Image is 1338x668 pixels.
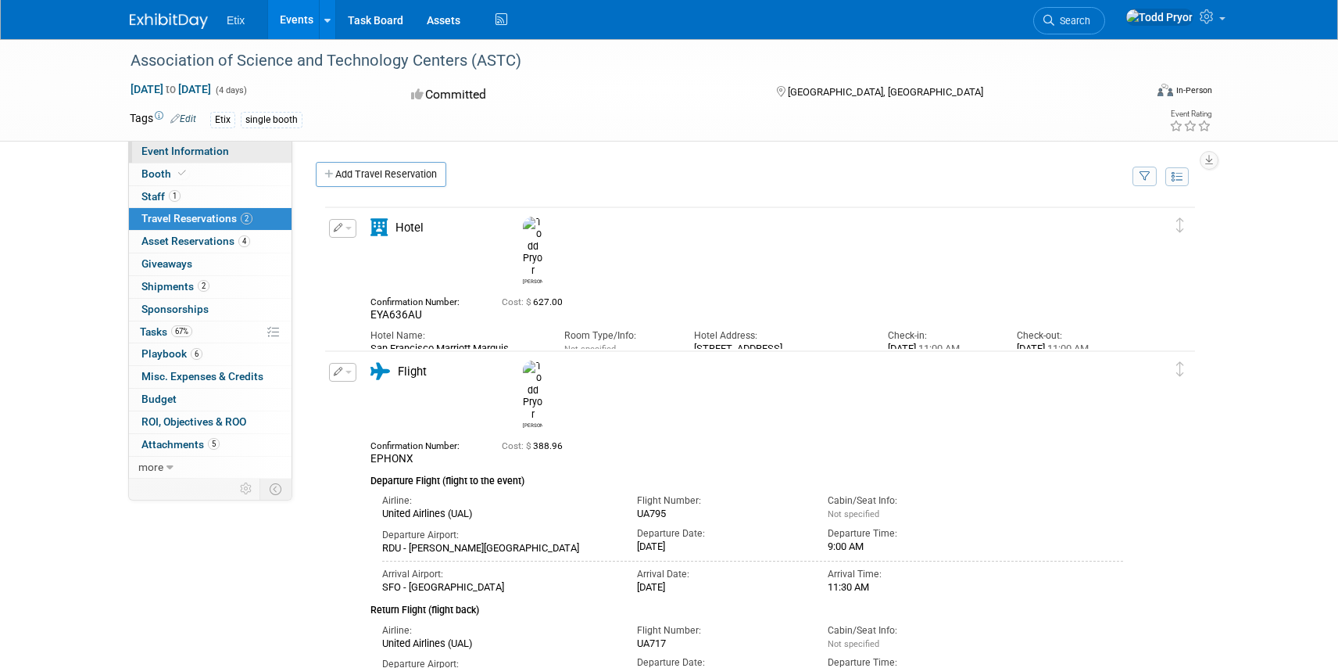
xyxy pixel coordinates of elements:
span: Attachments [141,438,220,451]
span: Not specified [564,344,616,354]
span: 11:00 AM [1045,343,1089,354]
span: 388.96 [502,440,569,451]
span: Not specified [828,639,879,649]
span: Search [1054,15,1090,27]
a: Add Travel Reservation [316,162,446,187]
span: Giveaways [141,257,192,270]
div: Room Type/Info: [564,329,670,343]
a: Tasks67% [129,321,292,343]
div: Association of Science and Technology Centers (ASTC) [125,47,1120,75]
a: Budget [129,389,292,411]
div: Event Rating [1169,110,1211,118]
span: Travel Reservations [141,212,252,224]
span: 4 [238,235,250,247]
span: 5 [208,438,220,450]
a: Edit [170,113,196,124]
div: Departure Date: [637,527,804,541]
span: Hotel [395,221,424,235]
div: Departure Airport: [382,529,614,542]
div: [DATE] [1017,343,1122,355]
span: to [163,83,178,95]
span: Tasks [140,325,192,338]
div: Todd Pryor [523,277,542,286]
div: UA717 [637,637,804,650]
a: Travel Reservations2 [129,208,292,230]
span: 6 [191,348,202,360]
div: Airline: [382,494,614,508]
span: Sponsorships [141,303,209,315]
span: EPHONX [370,452,413,465]
div: Airline: [382,624,614,637]
span: 67% [171,325,192,337]
div: Confirmation Number: [370,436,478,451]
img: Todd Pryor [523,217,542,277]
a: Search [1033,7,1105,34]
span: Cost: $ [502,440,533,451]
span: Shipments [141,280,209,293]
div: United Airlines (UAL) [382,637,614,650]
span: Playbook [141,347,202,360]
i: Hotel [370,219,388,236]
span: 11:00 AM [916,343,960,354]
img: Todd Pryor [1125,9,1193,26]
div: Arrival Date: [637,568,804,581]
a: Event Information [129,141,292,163]
i: Filter by Traveler [1139,172,1150,182]
div: Cabin/Seat Info: [828,624,995,637]
div: Confirmation Number: [370,292,478,307]
div: 9:00 AM [828,541,995,553]
a: Giveaways [129,253,292,275]
div: Flight Number: [637,624,804,637]
img: ExhibitDay [130,13,208,29]
span: Staff [141,190,181,203]
div: 11:30 AM [828,581,995,594]
a: Playbook6 [129,343,292,365]
img: Todd Pryor [523,361,542,421]
div: Hotel Address: [694,329,864,343]
a: Shipments2 [129,276,292,298]
div: SFO - [GEOGRAPHIC_DATA] [382,581,614,594]
span: Cost: $ [502,296,533,307]
span: Booth [141,167,189,180]
a: Misc. Expenses & Credits [129,366,292,388]
span: Misc. Expenses & Credits [141,370,263,382]
span: Flight [398,365,427,379]
div: [DATE] [637,581,804,594]
span: Budget [141,393,177,405]
span: Not specified [828,509,879,519]
a: ROI, Objectives & ROO [129,411,292,433]
div: Todd Pryor [519,361,546,429]
div: Hotel Name: [370,329,541,343]
div: Departure Time: [828,527,995,541]
div: Check-in: [888,329,993,343]
a: more [129,457,292,479]
div: In-Person [1175,84,1212,96]
img: Format-Inperson.png [1157,84,1173,96]
div: Cabin/Seat Info: [828,494,995,508]
div: United Airlines (UAL) [382,508,614,520]
i: Booth reservation complete [178,169,186,178]
div: Return Flight (flight back) [370,594,1123,618]
div: RDU - [PERSON_NAME][GEOGRAPHIC_DATA] [382,542,614,555]
div: Event Format [1051,81,1212,105]
span: Etix [227,14,245,27]
span: more [138,461,163,473]
span: 2 [241,213,252,224]
span: Event Information [141,145,229,157]
span: [DATE] [DATE] [130,82,212,96]
td: Toggle Event Tabs [260,479,292,499]
td: Tags [130,110,196,128]
div: Arrival Airport: [382,568,614,581]
div: Departure Flight (flight to the event) [370,465,1123,489]
a: Asset Reservations4 [129,231,292,253]
span: 1 [169,190,181,202]
span: Asset Reservations [141,235,250,247]
a: Staff1 [129,186,292,208]
a: Sponsorships [129,299,292,321]
div: Etix [210,112,235,128]
div: Todd Pryor [523,421,542,429]
div: [DATE] [637,541,804,553]
a: Booth [129,163,292,185]
div: Flight Number: [637,494,804,508]
span: 627.00 [502,296,569,307]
